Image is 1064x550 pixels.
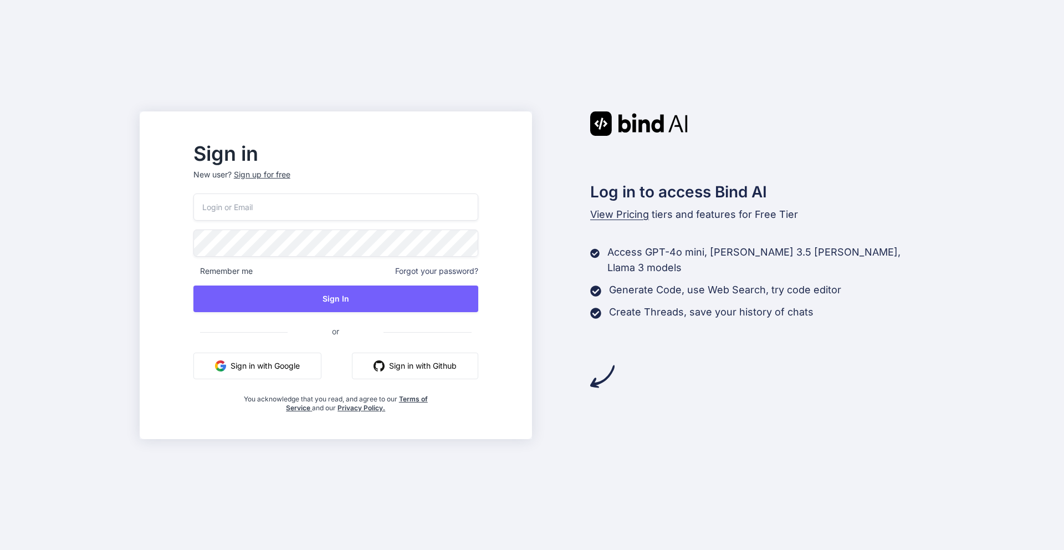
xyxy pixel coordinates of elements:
div: You acknowledge that you read, and agree to our and our [241,388,431,412]
img: Bind AI logo [590,111,688,136]
h2: Log in to access Bind AI [590,180,925,203]
a: Terms of Service [286,395,428,412]
button: Sign In [193,286,478,312]
p: Create Threads, save your history of chats [609,304,814,320]
a: Privacy Policy. [337,404,385,412]
button: Sign in with Google [193,353,321,379]
p: Generate Code, use Web Search, try code editor [609,282,841,298]
img: arrow [590,364,615,389]
p: tiers and features for Free Tier [590,207,925,222]
img: github [374,360,385,371]
span: Remember me [193,266,253,277]
div: Sign up for free [234,169,290,180]
p: Access GPT-4o mini, [PERSON_NAME] 3.5 [PERSON_NAME], Llama 3 models [607,245,924,276]
input: Login or Email [193,193,478,221]
span: View Pricing [590,208,649,220]
button: Sign in with Github [352,353,478,379]
h2: Sign in [193,145,478,162]
span: or [288,318,383,345]
span: Forgot your password? [395,266,478,277]
p: New user? [193,169,478,193]
img: google [215,360,226,371]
